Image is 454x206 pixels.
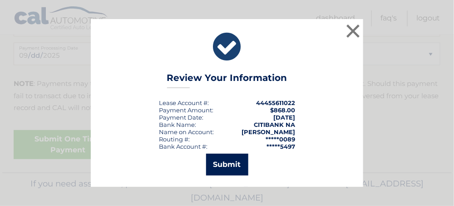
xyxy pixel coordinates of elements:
[159,106,213,114] div: Payment Amount:
[273,114,295,121] span: [DATE]
[159,114,203,121] div: :
[159,136,190,143] div: Routing #:
[159,114,202,121] span: Payment Date
[242,128,295,136] strong: [PERSON_NAME]
[256,99,295,106] strong: 44455611022
[167,72,287,88] h3: Review Your Information
[159,99,209,106] div: Lease Account #:
[159,128,214,136] div: Name on Account:
[254,121,295,128] strong: CITIBANK NA
[159,143,207,150] div: Bank Account #:
[270,106,295,114] span: $868.00
[206,154,248,176] button: Submit
[159,121,196,128] div: Bank Name:
[344,22,362,40] button: ×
